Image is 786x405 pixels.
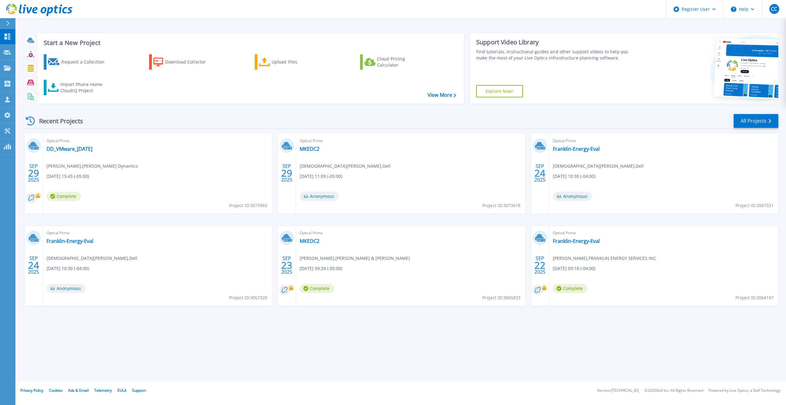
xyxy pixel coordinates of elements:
[281,254,293,276] div: SEP 2025
[47,284,86,293] span: Anonymous
[734,114,778,128] a: All Projects
[117,388,127,393] a: EULA
[44,39,456,46] h3: Start a New Project
[553,255,656,262] span: [PERSON_NAME] , FRANKLIN ENERGY SERVICES INC
[47,265,89,272] span: [DATE] 10:30 (-04:00)
[20,388,43,393] a: Privacy Policy
[149,54,218,70] a: Download Collector
[300,255,410,262] span: [PERSON_NAME] , [PERSON_NAME] & [PERSON_NAME]
[24,113,91,129] div: Recent Projects
[553,265,595,272] span: [DATE] 09:18 (-04:00)
[229,202,267,209] span: Project ID: 3073965
[534,254,546,276] div: SEP 2025
[165,56,214,68] div: Download Collector
[47,163,138,170] span: [PERSON_NAME] , [PERSON_NAME] Dynamics
[300,284,334,293] span: Complete
[476,49,635,61] div: Find tutorials, instructional guides and other support videos to help you make the most of your L...
[553,192,592,201] span: Anonymous
[482,294,521,301] span: Project ID: 3065833
[28,263,39,268] span: 24
[49,388,63,393] a: Cookies
[377,56,426,68] div: Cloud Pricing Calculator
[47,137,268,144] span: Optical Prime
[47,192,81,201] span: Complete
[534,162,546,184] div: SEP 2025
[28,170,39,176] span: 29
[534,263,545,268] span: 22
[427,92,456,98] a: View More
[553,230,775,236] span: Optical Prime
[300,146,319,152] a: MKEDC2
[553,238,600,244] a: Franklin-Energy-Eval
[476,85,523,97] a: Explore Now!
[771,6,777,11] span: CC
[60,81,108,94] div: Import Phone Home CloudIQ Project
[360,54,429,70] a: Cloud Pricing Calculator
[28,254,39,276] div: SEP 2025
[47,230,268,236] span: Optical Prime
[300,265,342,272] span: [DATE] 09:24 (-05:00)
[47,173,89,180] span: [DATE] 15:43 (-05:00)
[534,170,545,176] span: 24
[476,38,635,46] div: Support Video Library
[482,202,521,209] span: Project ID: 3073618
[94,388,112,393] a: Telemetry
[281,263,292,268] span: 23
[300,163,391,170] span: [DEMOGRAPHIC_DATA][PERSON_NAME] , Dell
[47,255,137,262] span: [DEMOGRAPHIC_DATA][PERSON_NAME] , Dell
[300,238,319,244] a: MKEDC2
[300,192,339,201] span: Anonymous
[28,162,39,184] div: SEP 2025
[300,230,521,236] span: Optical Prime
[68,388,89,393] a: Ads & Email
[255,54,323,70] a: Upload Files
[300,173,342,180] span: [DATE] 11:09 (-05:00)
[644,389,703,393] li: © 2025 Dell Inc. All Rights Reserved
[281,162,293,184] div: SEP 2025
[553,146,600,152] a: Franklin-Energy-Eval
[735,202,774,209] span: Project ID: 3067321
[553,173,595,180] span: [DATE] 10:30 (-04:00)
[709,389,780,393] li: Powered by Live Optics, a Dell Technology
[735,294,774,301] span: Project ID: 3064197
[47,146,92,152] a: DD_VMware_[DATE]
[597,389,639,393] li: Version: [TECHNICAL_ID]
[229,294,267,301] span: Project ID: 3067320
[272,56,321,68] div: Upload Files
[553,284,587,293] span: Complete
[132,388,146,393] a: Support
[44,54,112,70] a: Request a Collection
[47,238,93,244] a: Franklin-Energy-Eval
[553,163,644,170] span: [DEMOGRAPHIC_DATA][PERSON_NAME] , Dell
[553,137,775,144] span: Optical Prime
[61,56,111,68] div: Request a Collection
[300,137,521,144] span: Optical Prime
[281,170,292,176] span: 29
